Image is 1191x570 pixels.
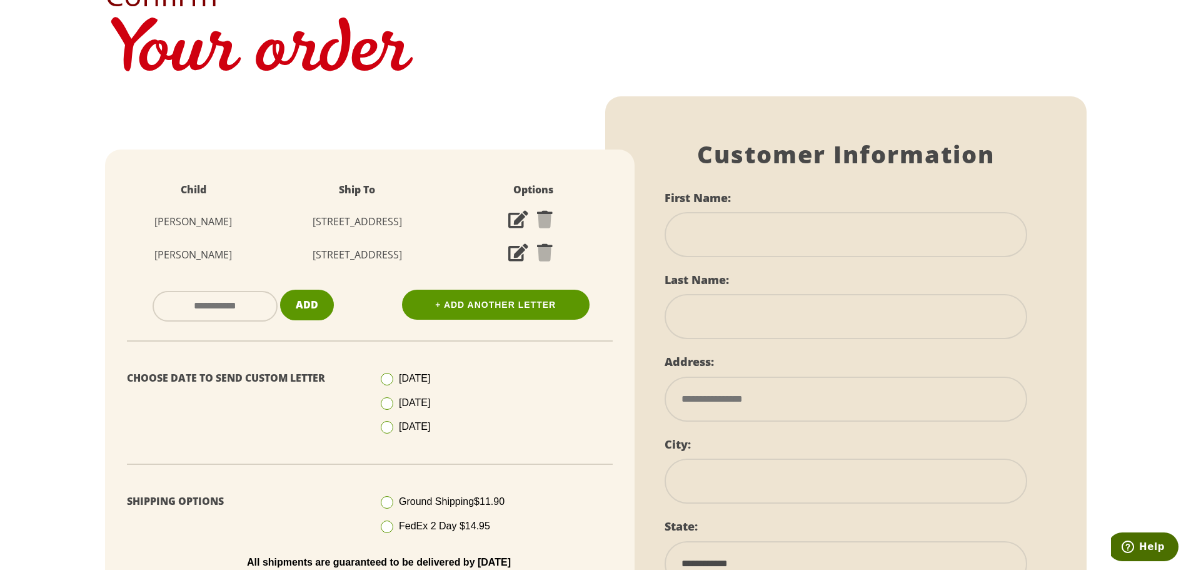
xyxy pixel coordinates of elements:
[665,354,714,369] label: Address:
[118,238,269,272] td: [PERSON_NAME]
[399,421,430,432] span: [DATE]
[118,205,269,238] td: [PERSON_NAME]
[105,10,1087,96] h1: Your order
[665,437,691,452] label: City:
[269,205,445,238] td: [STREET_ADDRESS]
[445,175,622,205] th: Options
[1111,532,1178,564] iframe: Opens a widget where you can find more information
[474,496,505,507] span: $11.90
[402,290,590,320] a: + Add Another Letter
[399,521,490,531] span: FedEx 2 Day $14.95
[296,298,318,312] span: Add
[665,519,698,534] label: State:
[127,492,361,511] p: Shipping Options
[269,238,445,272] td: [STREET_ADDRESS]
[269,175,445,205] th: Ship To
[118,175,269,205] th: Child
[136,557,622,568] p: All shipments are guaranteed to be delivered by [DATE]
[399,397,430,408] span: [DATE]
[399,373,430,384] span: [DATE]
[399,496,505,507] span: Ground Shipping
[127,369,361,387] p: Choose Date To Send Custom Letter
[665,140,1027,169] h1: Customer Information
[665,190,731,205] label: First Name:
[280,290,334,320] button: Add
[665,272,729,287] label: Last Name:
